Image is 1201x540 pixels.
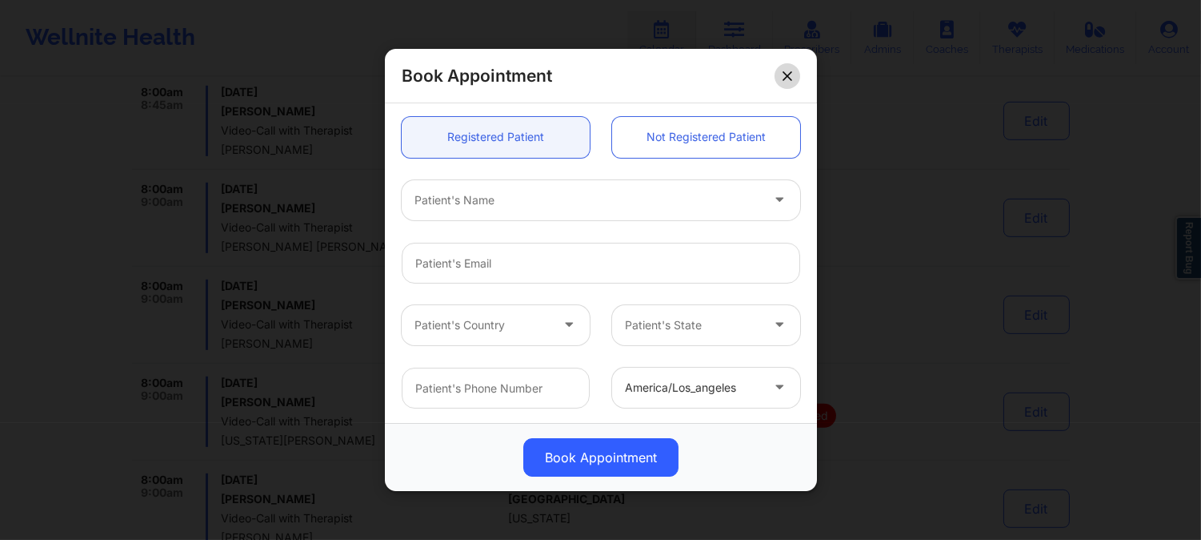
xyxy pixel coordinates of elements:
[402,65,552,87] h2: Book Appointment
[612,117,800,158] a: Not Registered Patient
[523,438,679,477] button: Book Appointment
[402,117,590,158] a: Registered Patient
[402,243,800,284] input: Patient's Email
[402,368,590,409] input: Patient's Phone Number
[625,368,760,408] div: america/los_angeles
